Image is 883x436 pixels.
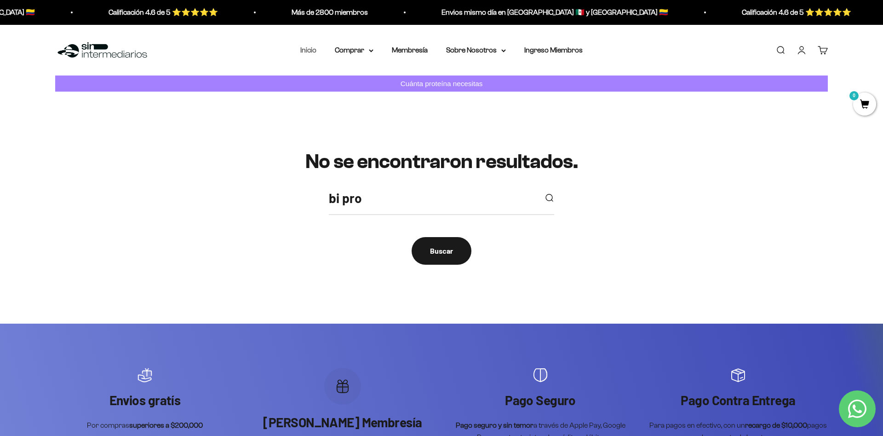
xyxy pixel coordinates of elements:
summary: Sobre Nosotros [446,44,506,56]
p: Envios gratís [87,392,203,408]
p: Envios mismo día en [GEOGRAPHIC_DATA] 🇲🇽 y [GEOGRAPHIC_DATA] 🇨🇴 [434,6,661,18]
p: [PERSON_NAME] Membresía [253,414,432,430]
a: Cuánta proteína necesitas [55,76,828,92]
strong: superiores a $200,000 [129,421,203,429]
button: Buscar [412,237,471,265]
a: Inicio [300,46,316,54]
h1: No se encontraron resultados. [305,151,577,173]
p: Pago Contra Entrega [648,392,828,408]
p: Más de 2800 miembros [284,6,361,18]
p: Calificación 4.6 de 5 ⭐️⭐️⭐️⭐️⭐️ [101,6,211,18]
mark: 0 [849,90,860,101]
p: Calificación 4.6 de 5 ⭐️⭐️⭐️⭐️⭐️ [734,6,844,18]
strong: recargo de $10,000 [745,421,807,429]
a: Membresía [392,46,428,54]
input: Buscar [329,188,537,209]
a: 0 [853,100,876,110]
div: Artículo 1 de 4 [55,368,235,431]
p: Por compras [87,419,203,431]
div: Buscar [430,245,453,257]
summary: Comprar [335,44,373,56]
strong: Pago seguro y sin temor [456,421,533,429]
p: Pago Seguro [451,392,630,408]
p: Cuánta proteína necesitas [398,78,485,89]
a: Ingreso Miembros [524,46,583,54]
